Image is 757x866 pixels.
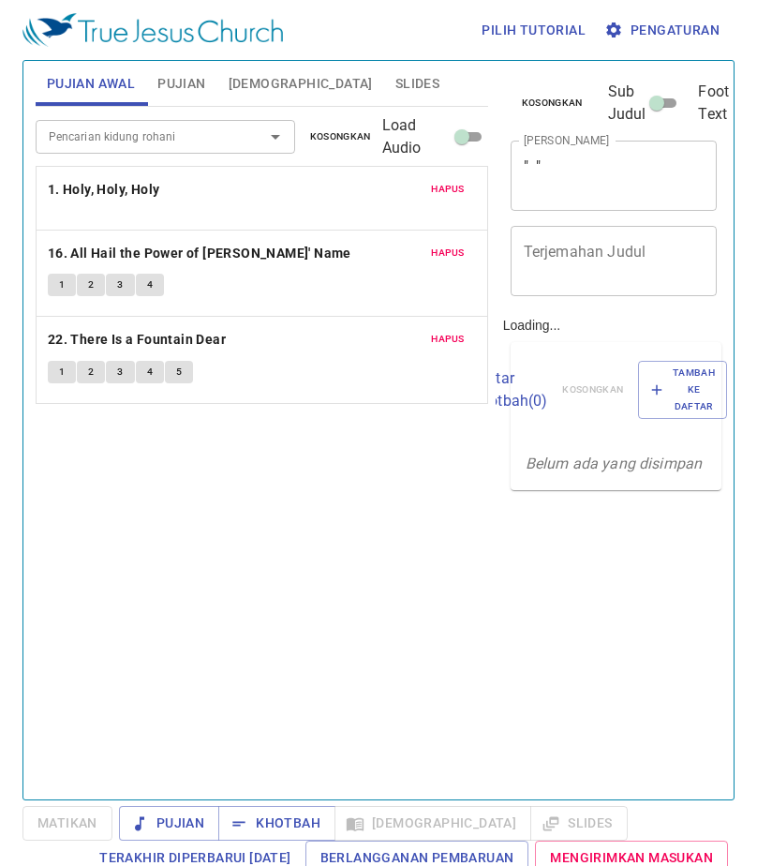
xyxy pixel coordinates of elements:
span: Kosongkan [310,128,371,145]
button: 2 [77,274,105,296]
button: 1 [48,274,76,296]
span: Pilih tutorial [482,19,586,42]
div: Daftar Khotbah(0)KosongkanTambah ke Daftar [511,342,721,439]
button: 4 [136,361,164,383]
span: 3 [117,276,123,293]
button: 4 [136,274,164,296]
button: Hapus [420,242,476,264]
button: 3 [106,274,134,296]
span: 2 [88,276,94,293]
button: 1 [48,361,76,383]
span: 2 [88,364,94,381]
span: 1 [59,276,65,293]
span: Slides [395,72,439,96]
button: 2 [77,361,105,383]
span: 1 [59,364,65,381]
button: 16. All Hail the Power of [PERSON_NAME]' Name [48,242,354,265]
span: 5 [176,364,182,381]
b: 22. There Is a Fountain Dear [48,328,226,351]
span: Pujian Awal [47,72,135,96]
button: 1. Holy, Holy, Holy [48,178,163,202]
button: 22. There Is a Fountain Dear [48,328,230,351]
span: Kosongkan [522,95,583,112]
button: Kosongkan [299,126,382,148]
i: Belum ada yang disimpan [526,455,702,472]
span: Hapus [431,331,465,348]
button: 5 [165,361,193,383]
div: Loading... [496,53,729,792]
textarea: " " [524,157,705,193]
button: Hapus [420,178,476,201]
b: 16. All Hail the Power of [PERSON_NAME]' Name [48,242,351,265]
span: 4 [147,276,153,293]
span: Load Audio [382,114,451,159]
button: Open [262,124,289,150]
span: [DEMOGRAPHIC_DATA] [229,72,373,96]
span: Pujian [134,812,204,835]
b: 1. Holy, Holy, Holy [48,178,160,202]
span: Hapus [431,245,465,261]
p: Daftar Khotbah ( 0 ) [471,367,548,412]
button: Kosongkan [511,92,594,114]
span: Pengaturan [608,19,720,42]
span: 4 [147,364,153,381]
span: Hapus [431,181,465,198]
button: Tambah ke Daftar [638,361,727,420]
span: Tambah ke Daftar [650,365,715,416]
button: Pilih tutorial [474,13,593,48]
span: Khotbah [233,812,320,835]
img: True Jesus Church [22,13,283,47]
button: Pengaturan [601,13,727,48]
span: Footer Text [698,81,741,126]
span: 3 [117,364,123,381]
button: 3 [106,361,134,383]
button: Pujian [119,806,219,841]
button: Khotbah [218,806,335,841]
span: Sub Judul [608,81,646,126]
button: Hapus [420,328,476,351]
span: Pujian [157,72,205,96]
